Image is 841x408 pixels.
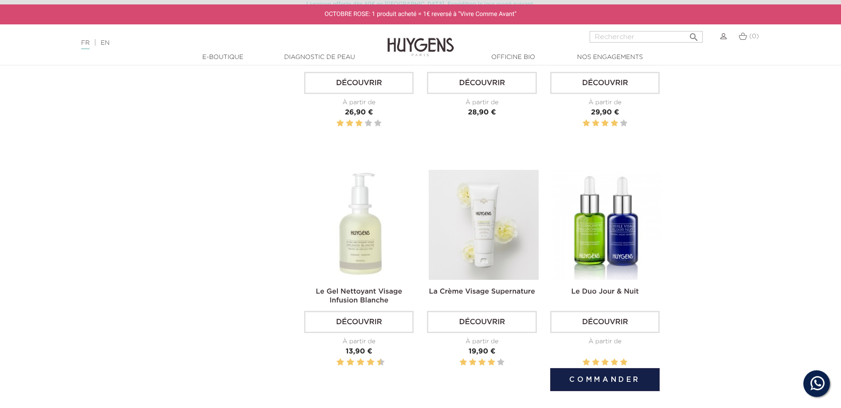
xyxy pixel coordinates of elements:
[550,72,660,94] a: Découvrir
[316,288,402,304] a: Le Gel Nettoyant Visage Infusion Blanche
[304,337,414,346] div: À partir de
[179,53,267,62] a: E-Boutique
[478,357,485,368] label: 3
[602,357,609,368] label: 3
[346,348,372,355] span: 13,90 €
[592,357,599,368] label: 2
[348,357,353,368] label: 4
[375,357,376,368] label: 9
[365,118,372,129] label: 4
[336,118,344,129] label: 1
[583,357,590,368] label: 1
[358,357,363,368] label: 6
[365,357,367,368] label: 7
[550,311,660,333] a: Découvrir
[81,40,90,49] a: FR
[304,311,414,333] a: Découvrir
[469,348,495,355] span: 19,90 €
[749,33,759,39] span: (0)
[566,53,654,62] a: Nos engagements
[427,311,536,333] a: Découvrir
[688,29,699,40] i: 
[346,118,353,129] label: 2
[379,357,383,368] label: 10
[427,337,536,346] div: À partir de
[387,24,454,58] img: Huygens
[602,118,609,129] label: 3
[101,40,110,46] a: EN
[427,72,536,94] a: Découvrir
[345,357,346,368] label: 3
[468,109,496,116] span: 28,90 €
[429,288,535,295] a: La Crème Visage Supernature
[429,170,538,279] img: La Crème Visage Supernature
[374,118,381,129] label: 5
[304,98,414,107] div: À partir de
[686,28,702,40] button: 
[77,38,344,48] div: |
[620,118,627,129] label: 5
[571,288,639,295] a: Le Duo Jour & Nuit
[550,337,660,346] div: À partir de
[497,357,504,368] label: 5
[460,357,467,368] label: 1
[469,357,476,368] label: 2
[620,357,627,368] label: 5
[550,98,660,107] div: À partir de
[306,170,415,279] img: Le Gel Nettoyant Visage Infusion Blanche 250ml
[368,357,373,368] label: 8
[591,109,619,116] span: 29,90 €
[335,357,336,368] label: 1
[590,31,703,43] input: Rechercher
[488,357,495,368] label: 4
[611,118,618,129] label: 4
[304,72,414,94] a: Découvrir
[550,368,660,391] button: Commander
[355,357,356,368] label: 5
[611,357,618,368] label: 4
[345,109,373,116] span: 26,90 €
[469,53,558,62] a: Officine Bio
[275,53,364,62] a: Diagnostic de peau
[592,118,599,129] label: 2
[583,118,590,129] label: 1
[338,357,343,368] label: 2
[356,118,363,129] label: 3
[427,98,536,107] div: À partir de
